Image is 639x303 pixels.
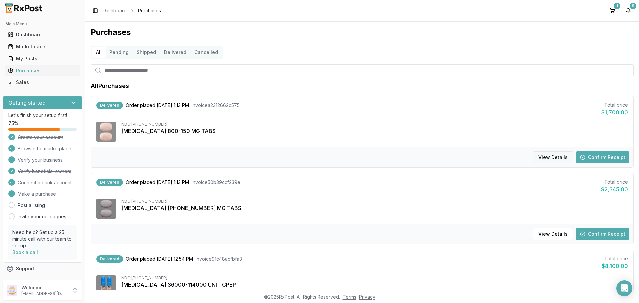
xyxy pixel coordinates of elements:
[121,275,628,281] div: NDC: [PHONE_NUMBER]
[3,53,82,64] button: My Posts
[121,199,628,204] div: NDC: [PHONE_NUMBER]
[18,134,63,141] span: Create your account
[602,262,628,270] div: $8,100.00
[576,228,629,240] button: Confirm Receipt
[190,47,222,58] button: Cancelled
[5,21,80,27] h2: Main Menu
[601,102,628,108] div: Total price
[533,151,573,163] button: View Details
[8,120,18,127] span: 75 %
[601,185,628,193] div: $2,345.00
[103,7,127,14] a: Dashboard
[21,291,68,296] p: [EMAIL_ADDRESS][DOMAIN_NAME]
[18,168,71,175] span: Verify beneficial owners
[96,255,123,263] div: Delivered
[5,29,80,41] a: Dashboard
[18,191,56,197] span: Make a purchase
[138,7,161,14] span: Purchases
[92,47,106,58] button: All
[8,79,77,86] div: Sales
[16,277,39,284] span: Feedback
[133,47,160,58] button: Shipped
[343,294,356,300] a: Terms
[8,112,77,119] p: Let's finish your setup first!
[8,99,46,107] h3: Getting started
[3,275,82,287] button: Feedback
[91,81,129,91] h1: All Purchases
[18,157,63,163] span: Verify your business
[196,256,242,262] span: Invoice 91c48acfbfa3
[630,3,636,9] div: 9
[3,29,82,40] button: Dashboard
[8,31,77,38] div: Dashboard
[5,41,80,53] a: Marketplace
[7,285,17,296] img: User avatar
[96,122,116,142] img: Prezcobix 800-150 MG TABS
[121,127,628,135] div: [MEDICAL_DATA] 800-150 MG TABS
[126,256,193,262] span: Order placed [DATE] 12:54 PM
[359,294,375,300] a: Privacy
[18,145,71,152] span: Browse the marketplace
[106,47,133,58] button: Pending
[192,102,240,109] span: Invoice a2312662c575
[96,179,123,186] div: Delivered
[18,202,45,209] a: Post a listing
[126,179,189,186] span: Order placed [DATE] 1:13 PM
[5,53,80,65] a: My Posts
[5,65,80,76] a: Purchases
[533,228,573,240] button: View Details
[3,65,82,76] button: Purchases
[121,289,174,301] button: Show8more items
[3,263,82,275] button: Support
[607,5,618,16] button: 1
[614,3,620,9] div: 1
[5,76,80,88] a: Sales
[601,179,628,185] div: Total price
[12,249,38,255] a: Book a call
[576,151,629,163] button: Confirm Receipt
[12,229,73,249] p: Need help? Set up a 25 minute call with our team to set up.
[3,41,82,52] button: Marketplace
[91,27,634,38] h1: Purchases
[8,55,77,62] div: My Posts
[96,102,123,109] div: Delivered
[623,5,634,16] button: 9
[616,280,632,296] div: Open Intercom Messenger
[21,284,68,291] p: Welcome
[121,122,628,127] div: NDC: [PHONE_NUMBER]
[18,179,72,186] span: Connect a bank account
[601,108,628,116] div: $1,700.00
[192,179,240,186] span: Invoice 50b39ccf239e
[3,3,45,13] img: RxPost Logo
[8,43,77,50] div: Marketplace
[126,102,189,109] span: Order placed [DATE] 1:13 PM
[160,47,190,58] button: Delivered
[3,77,82,88] button: Sales
[602,255,628,262] div: Total price
[121,281,628,289] div: [MEDICAL_DATA] 36000-114000 UNIT CPEP
[103,7,161,14] nav: breadcrumb
[96,275,116,295] img: Creon 36000-114000 UNIT CPEP
[96,199,116,219] img: Triumeq 600-50-300 MG TABS
[121,204,628,212] div: [MEDICAL_DATA] [PHONE_NUMBER] MG TABS
[18,213,66,220] a: Invite your colleagues
[8,67,77,74] div: Purchases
